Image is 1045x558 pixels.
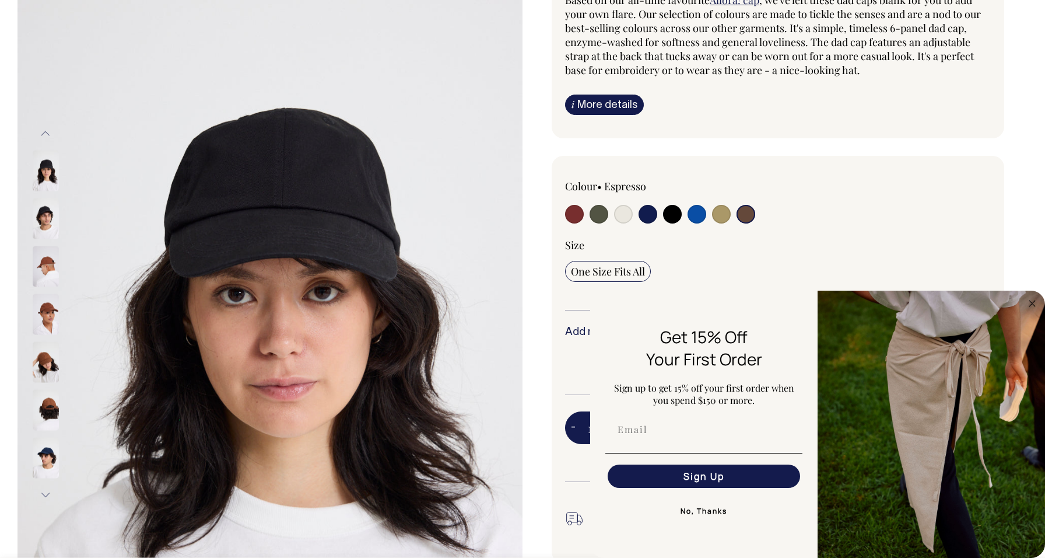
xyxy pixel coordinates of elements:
[37,482,54,508] button: Next
[571,351,695,365] span: 10% OFF
[608,465,800,488] button: Sign Up
[571,98,574,110] span: i
[565,179,735,193] div: Colour
[565,327,991,339] h6: Add more items to save
[614,382,794,406] span: Sign up to get 15% off your first order when you spend $150 or more.
[33,294,59,335] img: chocolate
[571,264,645,278] span: One Size Fits All
[608,418,800,441] input: Email
[33,438,59,479] img: dark-navy
[37,121,54,147] button: Previous
[33,342,59,383] img: chocolate
[33,151,59,191] img: black
[646,348,762,370] span: Your First Order
[597,179,602,193] span: •
[660,326,748,348] span: Get 15% Off
[818,291,1045,558] img: 5e34ad8f-4f05-4173-92a8-ea475ee49ac9.jpeg
[565,348,701,378] input: 10% OFF 10 more to apply
[565,238,991,252] div: Size
[33,390,59,431] img: chocolate
[604,179,646,193] label: Espresso
[33,246,59,287] img: chocolate
[33,198,59,239] img: black
[590,291,1045,558] div: FLYOUT Form
[565,95,644,115] a: iMore details
[1025,297,1039,311] button: Close dialog
[565,261,651,282] input: One Size Fits All
[565,416,581,440] button: -
[605,500,802,523] button: No, Thanks
[571,365,695,375] span: 10 more to apply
